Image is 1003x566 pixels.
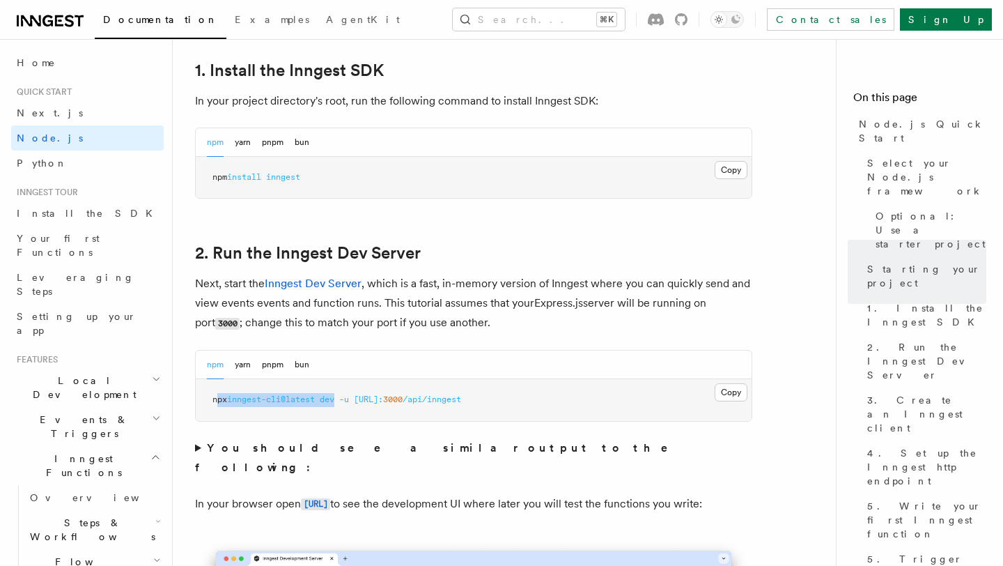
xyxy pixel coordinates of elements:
[320,395,334,404] span: dev
[867,340,986,382] span: 2. Run the Inngest Dev Server
[853,112,986,151] a: Node.js Quick Start
[295,128,309,157] button: bun
[207,351,224,379] button: npm
[226,4,318,38] a: Examples
[597,13,616,26] kbd: ⌘K
[710,11,744,28] button: Toggle dark mode
[235,351,251,379] button: yarn
[870,204,986,257] a: Optional: Use a starter project
[17,56,56,70] span: Home
[867,393,986,435] span: 3. Create an Inngest client
[215,318,240,330] code: 3000
[403,395,461,404] span: /api/inngest
[301,498,330,510] code: [URL]
[862,151,986,204] a: Select your Node.js framework
[266,172,300,182] span: inngest
[11,50,164,75] a: Home
[453,8,625,31] button: Search...⌘K
[262,351,283,379] button: pnpm
[295,351,309,379] button: bun
[867,301,986,329] span: 1. Install the Inngest SDK
[212,172,227,182] span: npm
[195,494,752,514] p: In your browser open to see the development UI where later you will test the functions you write:
[24,485,164,510] a: Overview
[11,374,152,401] span: Local Development
[17,233,100,258] span: Your first Functions
[24,510,164,549] button: Steps & Workflows
[212,395,227,404] span: npx
[235,128,251,157] button: yarn
[195,274,752,333] p: Next, start the , which is a fast, in-memory version of Inngest where you can quickly send and vi...
[11,446,164,485] button: Inngest Functions
[17,158,68,169] span: Python
[339,395,349,404] span: -u
[11,201,164,226] a: Install the SDK
[876,209,986,251] span: Optional: Use a starter project
[715,383,747,401] button: Copy
[17,311,137,336] span: Setting up your app
[11,187,78,198] span: Inngest tour
[11,413,152,441] span: Events & Triggers
[715,161,747,179] button: Copy
[103,14,218,25] span: Documentation
[900,8,992,31] a: Sign Up
[227,172,261,182] span: install
[862,494,986,546] a: 5. Write your first Inngest function
[195,61,384,80] a: 1. Install the Inngest SDK
[862,296,986,335] a: 1. Install the Inngest SDK
[262,128,283,157] button: pnpm
[11,354,58,365] span: Features
[318,4,408,38] a: AgentKit
[853,89,986,112] h4: On this page
[867,156,986,198] span: Select your Node.js framework
[11,151,164,176] a: Python
[195,441,687,474] strong: You should see a similar output to the following:
[195,438,752,477] summary: You should see a similar output to the following:
[207,128,224,157] button: npm
[195,91,752,111] p: In your project directory's root, run the following command to install Inngest SDK:
[867,499,986,541] span: 5. Write your first Inngest function
[17,272,134,297] span: Leveraging Steps
[867,446,986,488] span: 4. Set up the Inngest http endpoint
[95,4,226,39] a: Documentation
[235,14,309,25] span: Examples
[11,452,150,480] span: Inngest Functions
[11,265,164,304] a: Leveraging Steps
[767,8,894,31] a: Contact sales
[11,100,164,125] a: Next.js
[11,125,164,151] a: Node.js
[859,117,986,145] span: Node.js Quick Start
[11,304,164,343] a: Setting up your app
[383,395,403,404] span: 3000
[17,132,83,144] span: Node.js
[867,262,986,290] span: Starting your project
[862,441,986,494] a: 4. Set up the Inngest http endpoint
[11,226,164,265] a: Your first Functions
[354,395,383,404] span: [URL]:
[195,243,421,263] a: 2. Run the Inngest Dev Server
[11,407,164,446] button: Events & Triggers
[227,395,315,404] span: inngest-cli@latest
[265,277,361,290] a: Inngest Dev Server
[24,516,155,544] span: Steps & Workflows
[11,368,164,407] button: Local Development
[301,497,330,510] a: [URL]
[862,388,986,441] a: 3. Create an Inngest client
[326,14,400,25] span: AgentKit
[17,208,161,219] span: Install the SDK
[11,86,72,98] span: Quick start
[17,107,83,118] span: Next.js
[862,335,986,388] a: 2. Run the Inngest Dev Server
[30,492,173,503] span: Overview
[862,257,986,296] a: Starting your project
